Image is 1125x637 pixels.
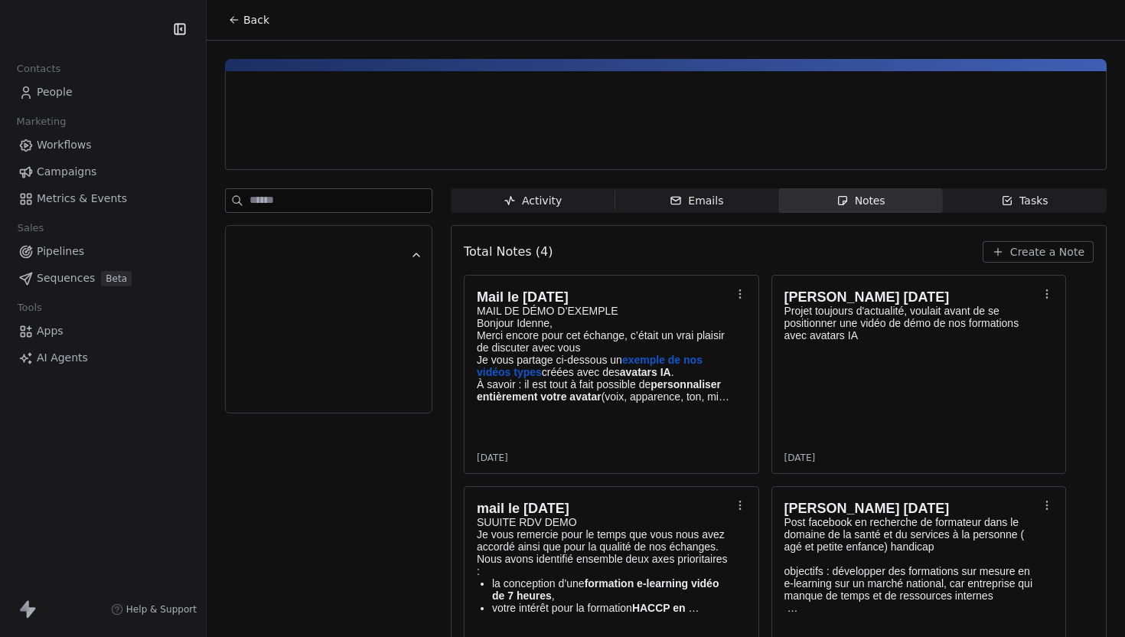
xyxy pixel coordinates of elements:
[12,345,194,371] a: AI Agents
[477,289,731,305] h1: Mail le [DATE]
[37,137,92,153] span: Workflows
[620,366,671,378] strong: avatars IA
[477,553,731,577] p: Nous avons identifié ensemble deux axes prioritaires :
[477,516,731,528] p: SUUITE RDV DEMO
[477,317,731,329] p: Bonjour Idenne,
[477,305,731,317] p: MAIL DE DÉMO D’EXEMPLE
[477,378,731,403] p: À savoir : il est tout à fait possible de (voix, apparence, ton, mise en scène, etc.) selon vos b...
[11,296,48,319] span: Tools
[37,84,73,100] span: People
[477,378,724,403] strong: personnaliser entièrement votre avatar
[37,243,84,260] span: Pipelines
[37,270,95,286] span: Sequences
[670,193,723,209] div: Emails
[504,193,562,209] div: Activity
[37,323,64,339] span: Apps
[477,501,731,516] h1: mail le [DATE]
[12,318,194,344] a: Apps
[784,501,1039,516] h1: [PERSON_NAME] [DATE]
[37,164,96,180] span: Campaigns
[12,159,194,185] a: Campaigns
[477,354,731,378] p: Je vous partage ci-dessous un créées avec des .
[784,289,1039,305] h1: [PERSON_NAME] [DATE]
[37,191,127,207] span: Metrics & Events
[10,57,67,80] span: Contacts
[11,217,51,240] span: Sales
[983,241,1094,263] button: Create a Note
[1010,244,1084,260] span: Create a Note
[101,271,132,286] span: Beta
[1001,193,1048,209] div: Tasks
[12,266,194,291] a: SequencesBeta
[12,239,194,264] a: Pipelines
[12,80,194,105] a: People
[477,354,706,378] a: exemple de nos vidéos types
[464,243,553,261] span: Total Notes (4)
[492,577,722,602] strong: formation e-learning vidéo de 7 heures
[784,565,1039,602] p: objectifs : développer des formations sur mesure en e-learning sur un marché national, car entrep...
[477,528,731,553] p: Je vous remercie pour le temps que vous nous avez accordé ainsi que pour la qualité de nos échanges.
[784,305,1039,341] p: Projet toujours d'actualité, voulait avant de se positionner une vidéo de démo de nos formations ...
[12,186,194,211] a: Metrics & Events
[477,329,731,354] p: Merci encore pour cet échange, c’était un vrai plaisir de discuter avec vous
[37,350,88,366] span: AI Agents
[477,452,508,464] span: [DATE]
[126,603,197,616] span: Help & Support
[492,577,731,602] p: la conception d’une ,
[12,132,194,158] a: Workflows
[111,603,197,616] a: Help & Support
[243,12,269,28] span: Back
[10,110,73,133] span: Marketing
[492,602,731,614] p: votre intérêt pour la formation , parfaitement adaptée au format e-learning.
[784,452,816,464] span: [DATE]
[784,516,1039,553] p: Post facebook en recherche de formateur dans le domaine de la santé et du services à la personne ...
[219,6,279,34] button: Back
